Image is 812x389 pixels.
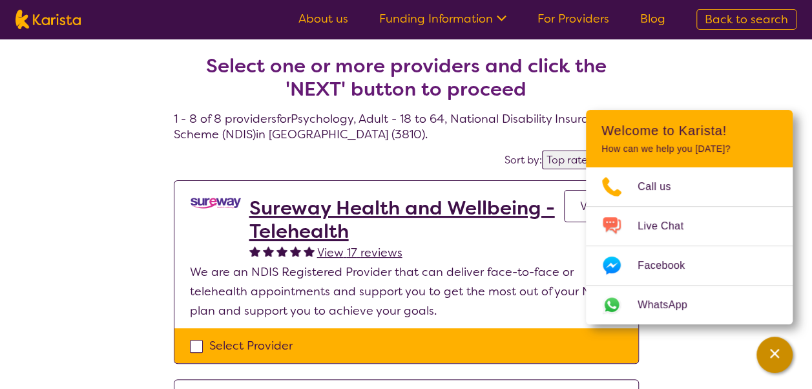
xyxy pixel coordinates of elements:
[640,11,665,26] a: Blog
[537,11,609,26] a: For Providers
[16,10,81,29] img: Karista logo
[705,12,788,27] span: Back to search
[317,245,402,260] span: View 17 reviews
[304,246,315,257] img: fullstar
[249,196,564,243] a: Sureway Health and Wellbeing - Telehealth
[317,243,402,262] a: View 17 reviews
[190,262,623,321] p: We are an NDIS Registered Provider that can deliver face-to-face or telehealth appointments and s...
[586,110,793,324] div: Channel Menu
[586,167,793,324] ul: Choose channel
[638,295,703,315] span: WhatsApp
[638,216,699,236] span: Live Chat
[379,11,506,26] a: Funding Information
[298,11,348,26] a: About us
[756,337,793,373] button: Channel Menu
[505,153,542,167] label: Sort by:
[601,143,777,154] p: How can we help you [DATE]?
[580,198,607,214] span: View
[638,177,687,196] span: Call us
[189,54,623,101] h2: Select one or more providers and click the 'NEXT' button to proceed
[174,23,639,142] h4: 1 - 8 of 8 providers for Psychology , Adult - 18 to 64 , National Disability Insurance Scheme (ND...
[263,246,274,257] img: fullstar
[696,9,796,30] a: Back to search
[601,123,777,138] h2: Welcome to Karista!
[190,196,242,210] img: vgwqq8bzw4bddvbx0uac.png
[586,286,793,324] a: Web link opens in a new tab.
[276,246,287,257] img: fullstar
[290,246,301,257] img: fullstar
[638,256,700,275] span: Facebook
[564,190,623,222] a: View
[249,246,260,257] img: fullstar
